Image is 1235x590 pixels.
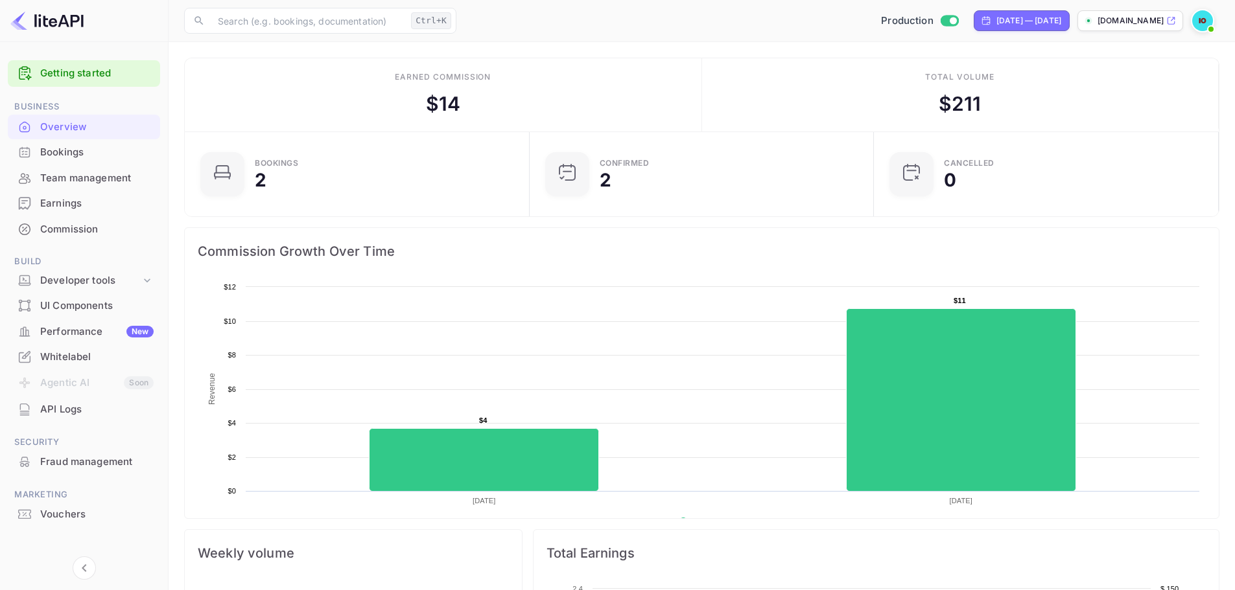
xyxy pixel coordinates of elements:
a: Bookings [8,140,160,164]
div: Whitelabel [8,345,160,370]
div: $ 211 [939,89,982,119]
span: Marketing [8,488,160,502]
span: Build [8,255,160,269]
a: PerformanceNew [8,319,160,343]
div: UI Components [8,293,160,319]
a: API Logs [8,397,160,421]
span: Total Earnings [547,543,1206,563]
div: Ctrl+K [411,12,451,29]
a: Vouchers [8,502,160,526]
div: Overview [40,120,154,135]
div: Developer tools [8,269,160,292]
div: Performance [40,324,154,339]
input: Search (e.g. bookings, documentation) [210,8,406,34]
text: $12 [224,283,236,291]
img: LiteAPI logo [10,10,84,31]
div: Commission [40,222,154,237]
text: $4 [228,419,236,427]
div: Total volume [925,71,994,83]
div: New [126,326,154,337]
div: 2 [600,171,611,189]
div: API Logs [8,397,160,422]
div: Vouchers [40,507,154,522]
div: Fraud management [40,455,154,470]
div: UI Components [40,299,154,313]
text: $6 [228,385,236,393]
div: PerformanceNew [8,319,160,345]
span: Commission Growth Over Time [198,241,1206,262]
a: UI Components [8,293,160,317]
div: API Logs [40,402,154,417]
div: 2 [255,171,266,189]
div: $ 14 [426,89,460,119]
a: Getting started [40,66,154,81]
p: [DOMAIN_NAME] [1098,15,1164,27]
div: Earned commission [395,71,491,83]
div: Team management [40,171,154,186]
div: Fraud management [8,449,160,475]
a: Team management [8,166,160,190]
div: Team management [8,166,160,191]
button: Collapse navigation [73,556,96,580]
text: $4 [479,416,488,424]
a: Earnings [8,191,160,215]
span: Weekly volume [198,543,509,563]
div: Commission [8,217,160,242]
text: $8 [228,351,236,359]
div: Bookings [255,159,298,167]
div: Earnings [40,196,154,211]
div: Vouchers [8,502,160,527]
div: Switch to Sandbox mode [876,14,963,28]
a: Fraud management [8,449,160,473]
span: Business [8,100,160,114]
div: Developer tools [40,273,141,288]
text: $0 [228,487,236,495]
div: Getting started [8,60,160,87]
div: Earnings [8,191,160,216]
text: [DATE] [473,497,496,505]
img: Ivan Orlov [1192,10,1213,31]
div: Confirmed [600,159,650,167]
div: CANCELLED [944,159,994,167]
text: Revenue [692,517,725,527]
span: Production [881,14,934,28]
div: Click to change the date range period [974,10,1070,31]
div: Whitelabel [40,350,154,365]
a: Commission [8,217,160,241]
a: Whitelabel [8,345,160,369]
div: [DATE] — [DATE] [996,15,1061,27]
a: Overview [8,115,160,139]
text: $10 [224,317,236,325]
text: [DATE] [949,497,972,505]
text: $11 [954,297,966,304]
text: Revenue [207,373,217,405]
div: Bookings [40,145,154,160]
text: $2 [228,453,236,461]
div: Bookings [8,140,160,165]
div: 0 [944,171,956,189]
span: Security [8,435,160,449]
div: Overview [8,115,160,140]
